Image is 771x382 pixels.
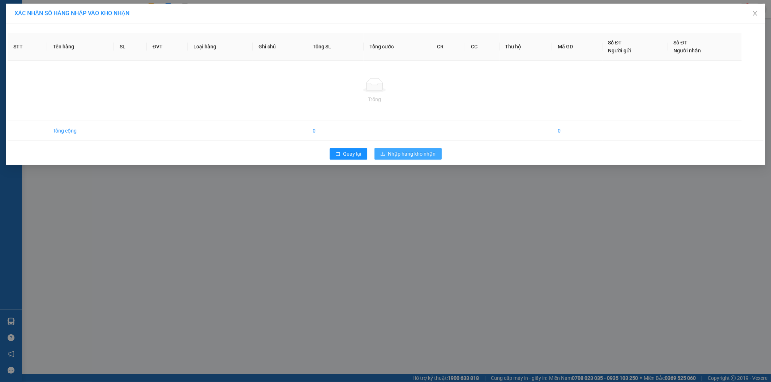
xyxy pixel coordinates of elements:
button: downloadNhập hàng kho nhận [374,148,442,160]
span: rollback [335,151,340,157]
th: Thu hộ [500,33,552,61]
th: ĐVT [147,33,188,61]
span: download [380,151,385,157]
span: Nhập hàng kho nhận [388,150,436,158]
td: 0 [552,121,603,141]
span: Người gửi [608,48,631,53]
th: Tổng cước [364,33,431,61]
span: XÁC NHẬN SỐ HÀNG NHẬP VÀO KHO NHẬN [14,10,129,17]
span: close [752,10,758,16]
button: Close [745,4,765,24]
span: Số ĐT [674,40,688,45]
div: Trống [13,95,736,103]
th: SL [114,33,147,61]
span: Quay lại [343,150,361,158]
th: Loại hàng [188,33,252,61]
th: STT [8,33,47,61]
th: Tổng SL [307,33,364,61]
th: CC [465,33,499,61]
button: rollbackQuay lại [330,148,367,160]
th: Ghi chú [253,33,307,61]
th: Mã GD [552,33,603,61]
td: 0 [307,121,364,141]
span: Người nhận [674,48,701,53]
th: CR [431,33,465,61]
th: Tên hàng [47,33,114,61]
span: Số ĐT [608,40,622,45]
td: Tổng cộng [47,121,114,141]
